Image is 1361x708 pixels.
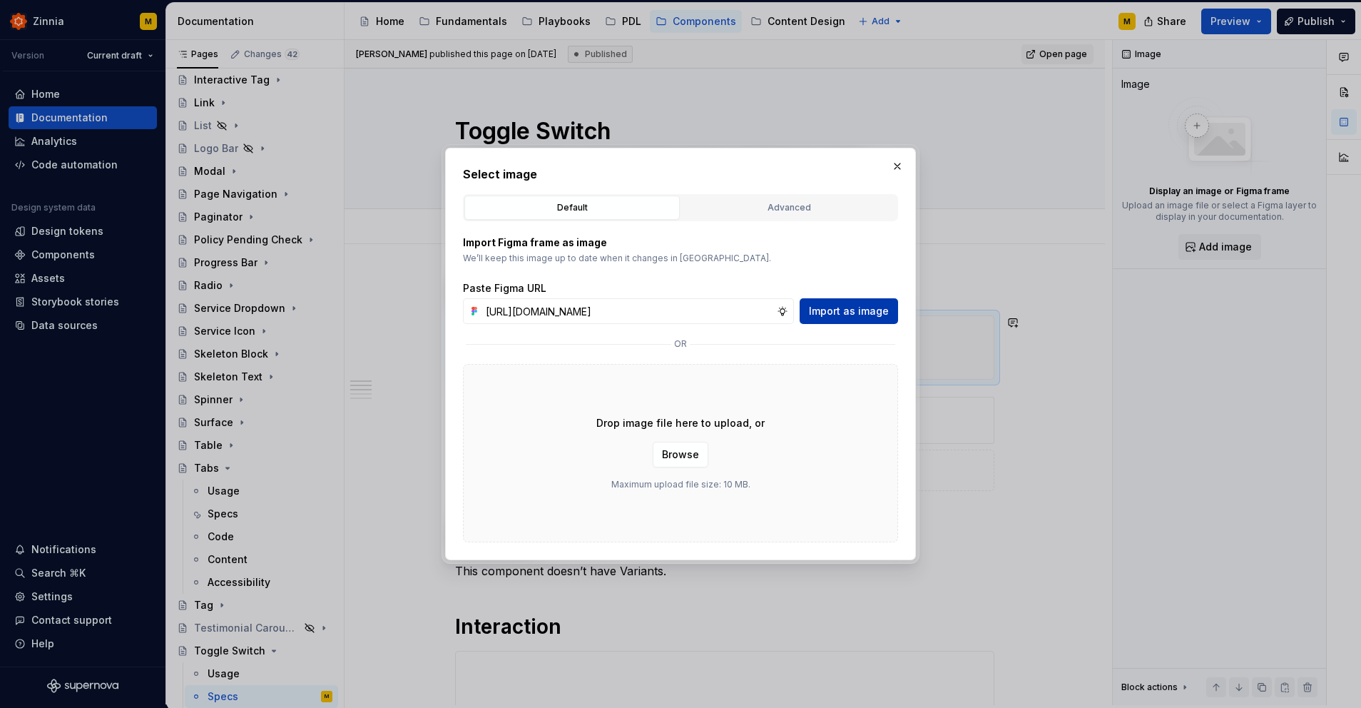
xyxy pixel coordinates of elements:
button: Browse [653,442,708,467]
p: Maximum upload file size: 10 MB. [611,479,750,490]
input: https://figma.com/file... [480,298,777,324]
div: Advanced [686,201,892,215]
label: Paste Figma URL [463,281,546,295]
span: Browse [662,447,699,462]
button: Import as image [800,298,898,324]
p: or [674,338,687,350]
p: Import Figma frame as image [463,236,898,250]
p: Drop image file here to upload, or [596,416,765,430]
h2: Select image [463,166,898,183]
p: We’ll keep this image up to date when it changes in [GEOGRAPHIC_DATA]. [463,253,898,264]
span: Import as image [809,304,889,318]
div: Default [469,201,675,215]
